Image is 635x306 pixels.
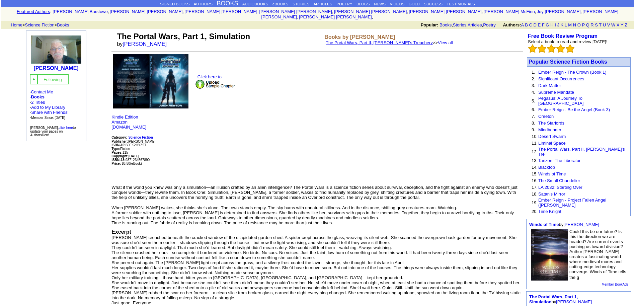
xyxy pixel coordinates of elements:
font: by [529,222,599,227]
font: 15. [532,171,538,176]
img: See larger image [113,54,188,108]
a: F [542,22,545,27]
img: bigemptystars.png [556,44,565,53]
font: Could this be our future? Is this the direction we are headed? Are current events pushing us towa... [569,229,626,280]
b: Category: [111,136,127,139]
a: The Small Chandelier [538,178,580,183]
font: [DATE] [129,154,139,158]
a: N [573,22,576,27]
a: LA 2032: Starting Over [538,185,582,190]
a: Add to My Library [31,105,65,110]
a: The Portal Wars, Part II, [PERSON_NAME]'s Treachery [326,40,433,45]
a: [PERSON_NAME] [563,222,599,227]
img: 233117.jpg [31,35,81,64]
a: Significant Occurrences [538,76,584,81]
b: Authors: [503,22,521,27]
a: O [577,22,581,27]
a: Time Knight [538,209,561,214]
font: i [333,10,334,14]
font: 16. [532,178,538,183]
a: SUCCESS [424,2,443,6]
a: Winds of Time [529,222,559,227]
font: 13. [532,158,538,163]
a: G [546,22,549,27]
a: Creeton [538,114,554,119]
b: Free Book Review Program [528,33,598,39]
font: i [373,15,374,19]
a: U [603,22,606,27]
font: 115 [111,151,128,154]
img: bigemptystars.png [538,44,546,53]
a: [PERSON_NAME] Barstowe [53,9,108,14]
a: Share with Friends! [31,110,69,115]
a: Poetry [483,22,496,27]
a: [PERSON_NAME] [33,65,78,71]
a: W [611,22,615,27]
a: [PERSON_NAME] [556,299,592,304]
a: 2 Titles [31,100,45,105]
a: Articles [468,22,482,27]
font: · >> [324,40,453,45]
b: Type: [111,147,120,151]
a: Z [625,22,627,27]
a: Stories [453,22,466,27]
a: SIGNED BOOKS [160,2,189,6]
a: View all [438,40,453,45]
img: 13847.JPG [531,229,568,281]
a: Click here to [190,74,240,86]
font: · · · [30,105,69,120]
a: [PERSON_NAME] [PERSON_NAME] [299,14,372,19]
a: Winds of Time [538,171,566,176]
a: S [595,22,598,27]
a: Tarizon: The Liberator [538,158,580,163]
a: D [533,22,536,27]
a: M [568,22,572,27]
a: L [565,22,567,27]
a: Dark Matter [538,83,561,88]
a: I [555,22,556,27]
a: Science Fiction [128,135,153,140]
font: B0FK2HYZ5T [111,143,146,147]
font: What if the world you knew was only a simulation—an illusion crafted by an alien intelligence? Th... [111,185,518,200]
font: 19. [532,200,538,205]
a: E [538,22,541,27]
a: Books [440,22,452,27]
a: GOLD [409,2,420,6]
font: Following [44,77,62,82]
a: Popular Science Fiction Books [529,59,607,65]
a: Mindbender [538,127,561,132]
a: POETRY [336,2,352,6]
img: bigemptystars.png [547,44,556,53]
font: Fiction [111,147,130,151]
font: i [536,10,537,14]
a: Home [11,22,22,27]
a: ARTICLES [313,2,332,6]
a: Ember Reign - Be the Angel (Book 3) [538,107,610,112]
font: , , , [421,22,633,27]
a: Y [621,22,623,27]
iframe: fb:like Facebook Social Plugin [111,173,279,179]
a: [PERSON_NAME] [PERSON_NAME] [261,9,618,19]
font: by [117,41,171,47]
font: 18. [532,192,538,197]
font: 1. [532,70,535,75]
a: Satan's Mirror [538,192,565,197]
a: C [529,22,532,27]
a: Ember Reign - Project Fallen Angel ([PERSON_NAME] [538,198,606,208]
a: Featured Authors [17,9,50,14]
b: ISBN-10: [111,143,126,147]
a: B [525,22,528,27]
a: AUDIOBOOKS [242,2,268,6]
b: Popular: [421,22,439,27]
a: Following [44,76,62,82]
font: 12. [532,149,538,154]
a: [PERSON_NAME] [PERSON_NAME] [409,9,481,14]
b: ISBN-13: [111,158,126,162]
a: Desert Swarm [538,134,566,139]
a: Books [31,94,45,99]
a: Kindle Edition [111,114,138,120]
font: Excerpt [111,229,131,235]
a: NEWS [374,2,386,6]
a: The Portal Wars, Part II, [PERSON_NAME]'s Tre [538,147,625,157]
